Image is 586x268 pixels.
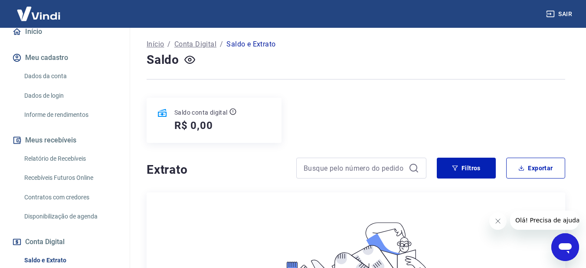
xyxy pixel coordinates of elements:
[21,189,119,206] a: Contratos com credores
[551,233,579,261] iframe: Botão para abrir a janela de mensagens
[10,232,119,251] button: Conta Digital
[220,39,223,50] p: /
[147,51,179,69] h4: Saldo
[147,161,286,179] h4: Extrato
[304,162,405,175] input: Busque pelo número do pedido
[510,211,579,230] iframe: Mensagem da empresa
[147,39,164,50] a: Início
[21,67,119,85] a: Dados da conta
[544,6,576,22] button: Sair
[167,39,170,50] p: /
[437,158,496,179] button: Filtros
[489,212,507,230] iframe: Fechar mensagem
[21,169,119,187] a: Recebíveis Futuros Online
[226,39,275,50] p: Saldo e Extrato
[21,87,119,105] a: Dados de login
[10,131,119,150] button: Meus recebíveis
[10,48,119,67] button: Meu cadastro
[506,158,565,179] button: Exportar
[10,22,119,41] a: Início
[21,106,119,124] a: Informe de rendimentos
[21,150,119,168] a: Relatório de Recebíveis
[5,6,73,13] span: Olá! Precisa de ajuda?
[10,0,67,27] img: Vindi
[21,208,119,225] a: Disponibilização de agenda
[174,39,216,50] a: Conta Digital
[174,108,228,117] p: Saldo conta digital
[174,119,213,132] h5: R$ 0,00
